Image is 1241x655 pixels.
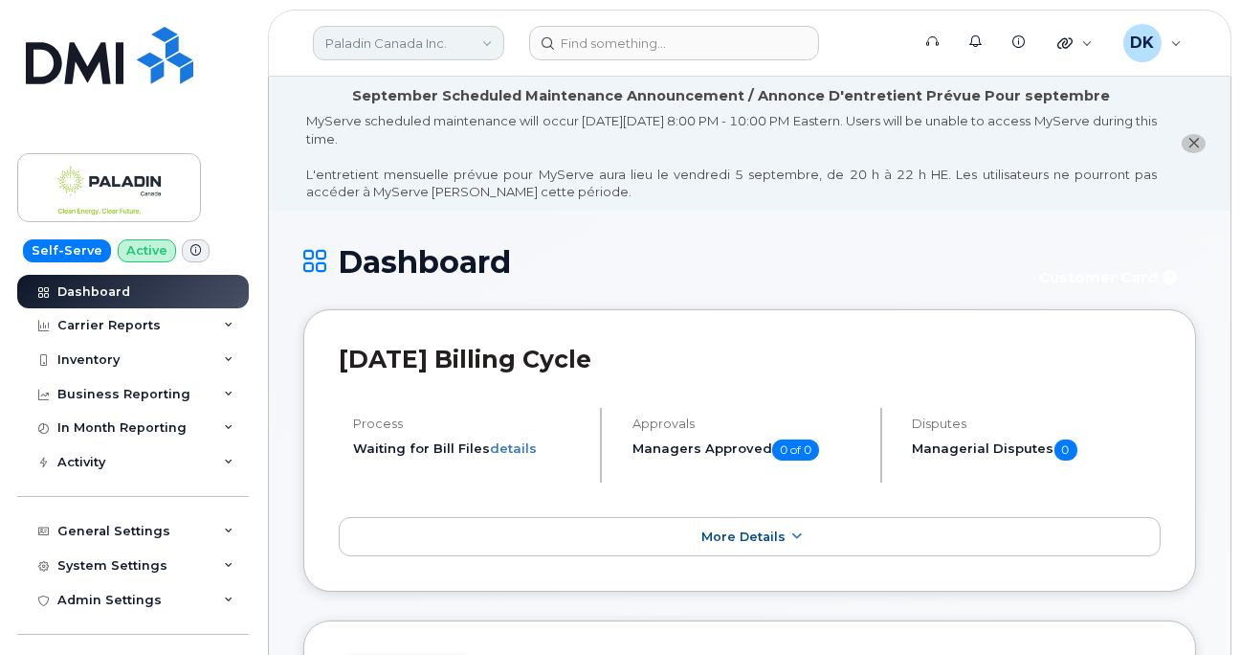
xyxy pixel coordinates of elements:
[353,86,1111,106] div: September Scheduled Maintenance Announcement / Annonce D'entretient Prévue Pour septembre
[913,440,1161,461] h5: Managerial Disputes
[632,440,863,461] h5: Managers Approved
[1182,134,1206,154] button: close notification
[913,417,1161,431] h4: Disputes
[306,112,1157,201] div: MyServe scheduled maintenance will occur [DATE][DATE] 8:00 PM - 10:00 PM Eastern. Users will be u...
[701,530,786,544] span: More Details
[303,245,1014,279] h1: Dashboard
[490,440,537,456] a: details
[632,417,863,431] h4: Approvals
[339,345,1161,373] h2: [DATE] Billing Cycle
[772,440,819,461] span: 0 of 0
[353,417,584,431] h4: Process
[1024,260,1196,294] button: Customer Card
[1054,440,1077,461] span: 0
[353,440,584,458] li: Waiting for Bill Files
